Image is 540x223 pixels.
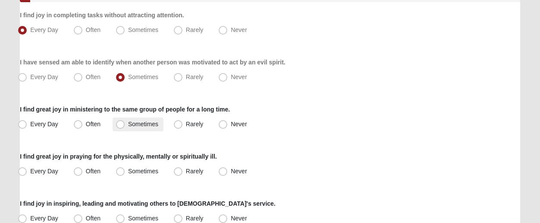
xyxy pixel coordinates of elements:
span: Often [86,26,100,33]
span: Never [231,168,247,175]
span: Never [231,26,247,33]
label: I have sensed am able to identify when another person was motivated to act by an evil spirit. [20,58,285,67]
span: Rarely [186,73,203,80]
span: Often [86,73,100,80]
label: I find joy in completing tasks without attracting attention. [20,11,184,19]
span: Often [86,168,100,175]
label: I find great joy in praying for the physically, mentally or spiritually ill. [20,152,217,161]
span: Rarely [186,121,203,127]
span: Never [231,73,247,80]
label: I find joy in inspiring, leading and motivating others to [DEMOGRAPHIC_DATA]'s service. [20,199,275,208]
span: Every Day [30,121,58,127]
label: I find great joy in ministering to the same group of people for a long time. [20,105,230,114]
span: Rarely [186,26,203,33]
span: Often [86,121,100,127]
span: Every Day [30,73,58,80]
span: Sometimes [128,73,158,80]
span: Sometimes [128,168,158,175]
span: Every Day [30,26,58,33]
span: Rarely [186,168,203,175]
span: Never [231,121,247,127]
span: Sometimes [128,26,158,33]
span: Sometimes [128,121,158,127]
span: Every Day [30,168,58,175]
